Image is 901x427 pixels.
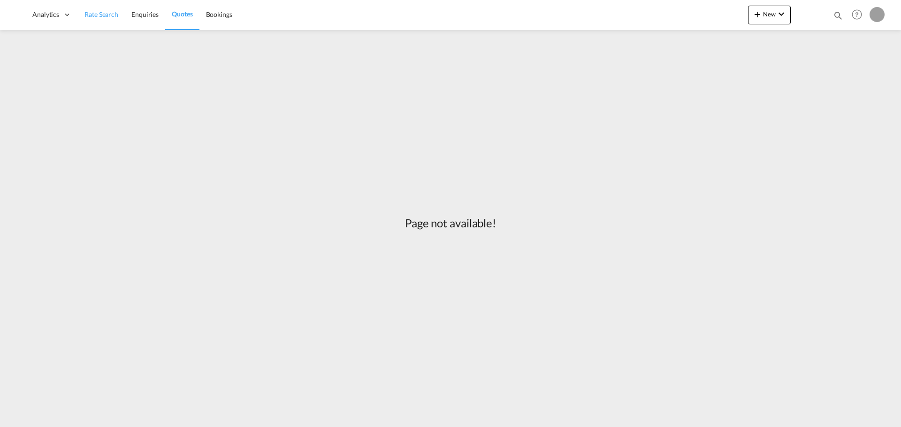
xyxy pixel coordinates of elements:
h1: Page not available! [80,215,821,231]
span: Enquiries [131,10,159,18]
span: Help [849,7,865,22]
span: Bookings [206,10,232,18]
md-icon: icon-plus 400-fg [752,8,763,20]
div: icon-magnify [833,10,843,24]
md-icon: icon-chevron-down [776,8,787,20]
md-icon: icon-magnify [833,10,843,21]
span: Analytics [32,10,59,19]
div: Help [849,7,870,23]
span: Rate Search [84,10,118,18]
button: icon-plus 400-fgNewicon-chevron-down [748,6,791,24]
span: Quotes [172,10,192,18]
span: New [752,10,787,18]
